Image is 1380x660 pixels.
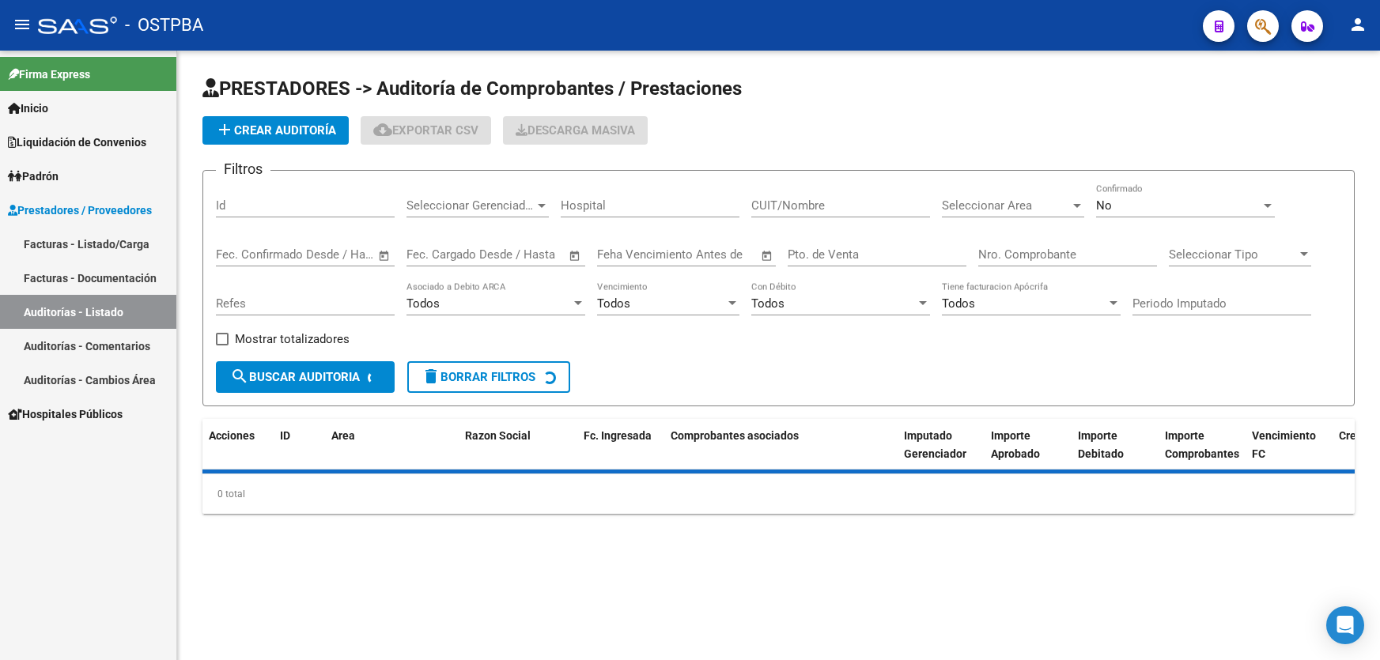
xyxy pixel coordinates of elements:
[991,429,1040,460] span: Importe Aprobado
[664,419,898,488] datatable-header-cell: Comprobantes asociados
[577,419,664,488] datatable-header-cell: Fc. Ingresada
[422,367,440,386] mat-icon: delete
[1326,606,1364,644] div: Open Intercom Messenger
[8,100,48,117] span: Inicio
[1246,419,1333,488] datatable-header-cell: Vencimiento FC
[406,247,471,262] input: Fecha inicio
[459,419,577,488] datatable-header-cell: Razon Social
[216,158,270,180] h3: Filtros
[1072,419,1159,488] datatable-header-cell: Importe Debitado
[216,361,395,393] button: Buscar Auditoria
[406,296,440,311] span: Todos
[898,419,985,488] datatable-header-cell: Imputado Gerenciador
[422,370,535,384] span: Borrar Filtros
[566,247,584,265] button: Open calendar
[202,116,349,145] button: Crear Auditoría
[985,419,1072,488] datatable-header-cell: Importe Aprobado
[202,419,274,488] datatable-header-cell: Acciones
[1348,15,1367,34] mat-icon: person
[325,419,436,488] datatable-header-cell: Area
[758,247,777,265] button: Open calendar
[361,116,491,145] button: Exportar CSV
[516,123,635,138] span: Descarga Masiva
[942,198,1070,213] span: Seleccionar Area
[751,296,785,311] span: Todos
[376,247,394,265] button: Open calendar
[1096,198,1112,213] span: No
[407,361,570,393] button: Borrar Filtros
[485,247,561,262] input: Fecha fin
[1252,429,1316,460] span: Vencimiento FC
[1159,419,1246,488] datatable-header-cell: Importe Comprobantes
[235,330,350,349] span: Mostrar totalizadores
[1165,429,1239,460] span: Importe Comprobantes
[13,15,32,34] mat-icon: menu
[125,8,203,43] span: - OSTPBA
[465,429,531,442] span: Razon Social
[1339,429,1375,442] span: Creado
[8,66,90,83] span: Firma Express
[584,429,652,442] span: Fc. Ingresada
[331,429,355,442] span: Area
[1078,429,1124,460] span: Importe Debitado
[230,367,249,386] mat-icon: search
[280,429,290,442] span: ID
[202,77,742,100] span: PRESTADORES -> Auditoría de Comprobantes / Prestaciones
[406,198,535,213] span: Seleccionar Gerenciador
[209,429,255,442] span: Acciones
[215,120,234,139] mat-icon: add
[1169,247,1297,262] span: Seleccionar Tipo
[294,247,371,262] input: Fecha fin
[215,123,336,138] span: Crear Auditoría
[904,429,966,460] span: Imputado Gerenciador
[216,247,280,262] input: Fecha inicio
[8,202,152,219] span: Prestadores / Proveedores
[373,120,392,139] mat-icon: cloud_download
[230,370,360,384] span: Buscar Auditoria
[8,405,123,423] span: Hospitales Públicos
[373,123,478,138] span: Exportar CSV
[503,116,648,145] app-download-masive: Descarga masiva de comprobantes (adjuntos)
[597,296,630,311] span: Todos
[503,116,648,145] button: Descarga Masiva
[202,474,1355,514] div: 0 total
[274,419,325,488] datatable-header-cell: ID
[942,296,975,311] span: Todos
[8,134,146,151] span: Liquidación de Convenios
[671,429,799,442] span: Comprobantes asociados
[8,168,59,185] span: Padrón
